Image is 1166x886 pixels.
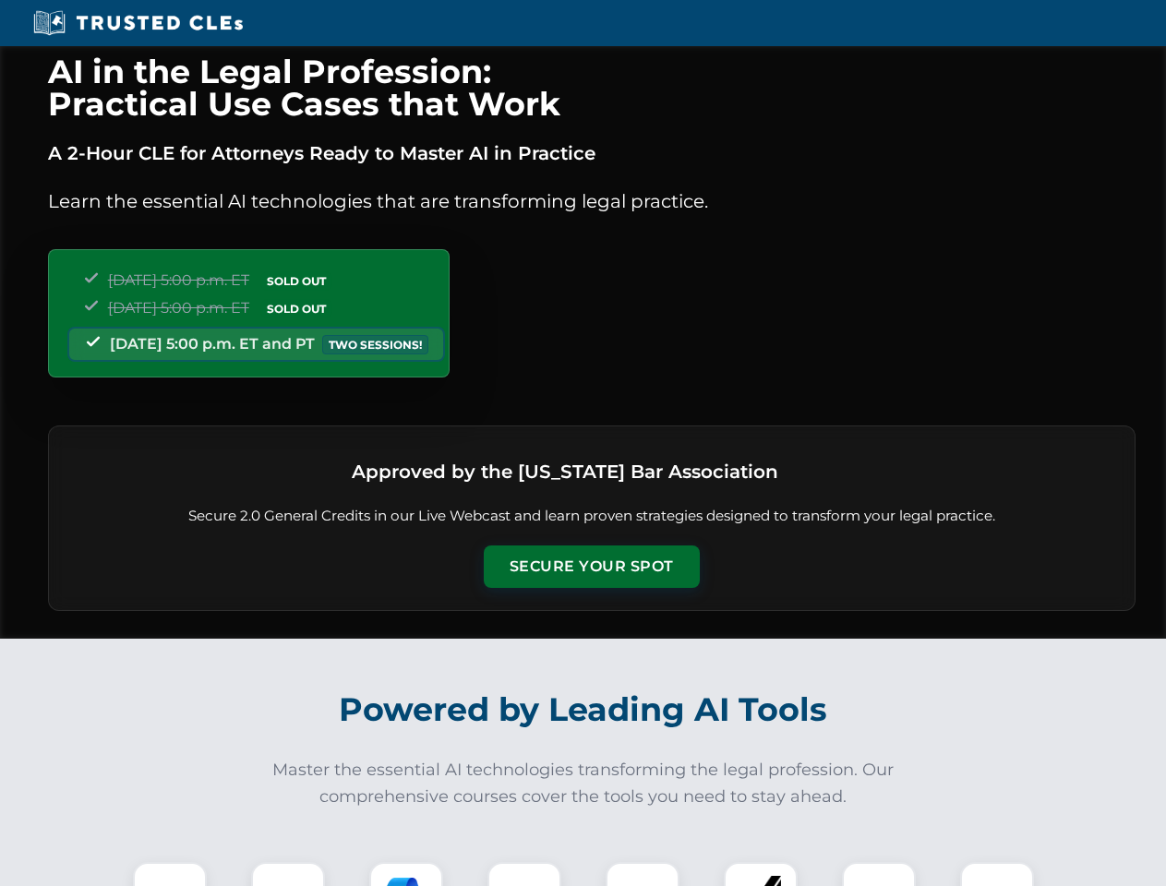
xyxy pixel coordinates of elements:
[786,449,832,495] img: Logo
[352,455,778,488] h3: Approved by the [US_STATE] Bar Association
[48,186,1136,216] p: Learn the essential AI technologies that are transforming legal practice.
[48,55,1136,120] h1: AI in the Legal Profession: Practical Use Cases that Work
[108,271,249,289] span: [DATE] 5:00 p.m. ET
[108,299,249,317] span: [DATE] 5:00 p.m. ET
[72,677,1095,742] h2: Powered by Leading AI Tools
[48,138,1136,168] p: A 2-Hour CLE for Attorneys Ready to Master AI in Practice
[260,757,907,810] p: Master the essential AI technologies transforming the legal profession. Our comprehensive courses...
[71,506,1112,527] p: Secure 2.0 General Credits in our Live Webcast and learn proven strategies designed to transform ...
[28,9,248,37] img: Trusted CLEs
[484,545,700,588] button: Secure Your Spot
[260,299,332,318] span: SOLD OUT
[260,271,332,291] span: SOLD OUT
